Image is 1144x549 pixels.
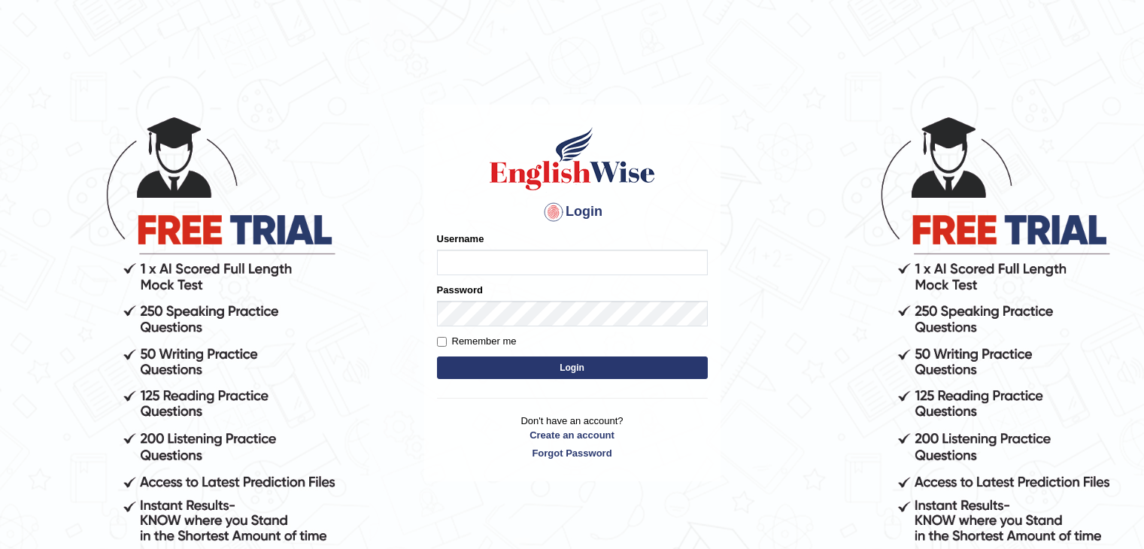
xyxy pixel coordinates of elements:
label: Remember me [437,334,517,349]
label: Password [437,283,483,297]
label: Username [437,232,484,246]
button: Login [437,356,708,379]
p: Don't have an account? [437,414,708,460]
input: Remember me [437,337,447,347]
h4: Login [437,200,708,224]
a: Forgot Password [437,446,708,460]
a: Create an account [437,428,708,442]
img: Logo of English Wise sign in for intelligent practice with AI [487,125,658,193]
